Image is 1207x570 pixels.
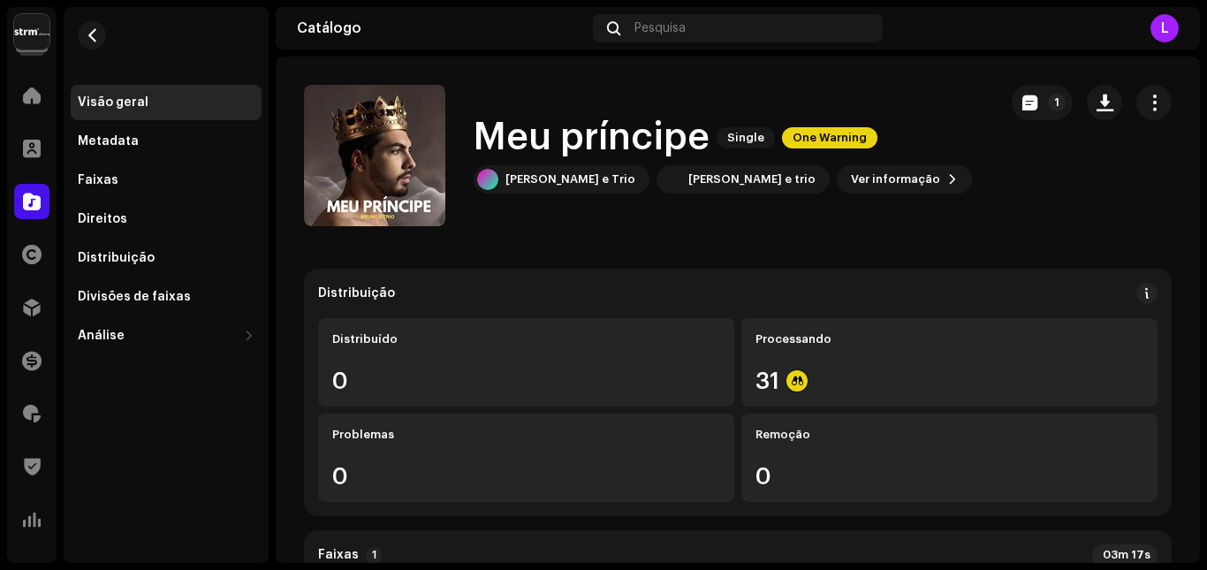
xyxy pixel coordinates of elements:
div: [PERSON_NAME] e trio [688,172,816,186]
re-m-nav-item: Metadata [71,124,262,159]
div: Distribuição [318,286,395,300]
re-m-nav-dropdown: Análise [71,318,262,353]
div: [PERSON_NAME] e Trio [505,172,635,186]
div: Distribuição [78,251,155,265]
div: Remoção [755,428,1143,442]
re-m-nav-item: Visão geral [71,85,262,120]
h1: Meu príncipe [474,118,710,158]
div: Problemas [332,428,720,442]
div: 03m 17s [1092,544,1158,566]
div: Catálogo [297,21,586,35]
div: Análise [78,329,125,343]
re-m-nav-item: Distribuição [71,240,262,276]
div: Processando [755,332,1143,346]
div: Visão geral [78,95,148,110]
div: Metadata [78,134,139,148]
button: 1 [1012,85,1073,120]
div: Divisões de faixas [78,290,191,304]
div: Distribuído [332,332,720,346]
p-badge: 1 [1048,94,1066,111]
re-m-nav-item: Faixas [71,163,262,198]
span: Pesquisa [634,21,686,35]
p-badge: 1 [366,547,382,563]
div: Direitos [78,212,127,226]
img: 408b884b-546b-4518-8448-1008f9c76b02 [14,14,49,49]
span: Ver informação [851,162,940,197]
re-m-nav-item: Direitos [71,201,262,237]
div: Faixas [78,173,118,187]
div: L [1150,14,1179,42]
img: 1e7741e4-19b3-4980-932c-8f589f49ef03 [660,169,681,190]
re-m-nav-item: Divisões de faixas [71,279,262,315]
button: Ver informação [837,165,972,194]
strong: Faixas [318,548,359,562]
span: One Warning [782,127,877,148]
span: Single [717,127,775,148]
